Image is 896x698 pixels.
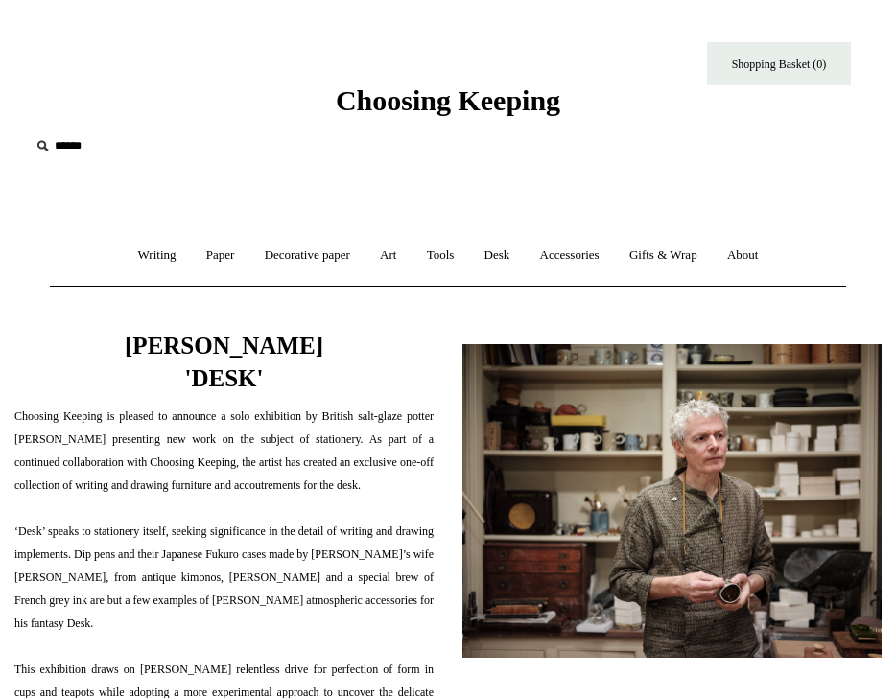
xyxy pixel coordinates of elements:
img: pf-4ebd0736--Copyright-Choosing-Keeping-Steve-Harrison-LS-202001-31.jpg [462,344,882,659]
a: About [714,230,772,281]
a: Decorative paper [251,230,364,281]
a: Tools [413,230,468,281]
a: Shopping Basket (0) [707,42,851,85]
a: Accessories [527,230,613,281]
span: [PERSON_NAME] 'DESK' [125,333,323,391]
a: Choosing Keeping [336,100,560,113]
a: Gifts & Wrap [616,230,711,281]
a: Writing [125,230,190,281]
a: Paper [193,230,248,281]
a: Desk [471,230,524,281]
a: Art [366,230,410,281]
span: Choosing Keeping [336,84,560,116]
